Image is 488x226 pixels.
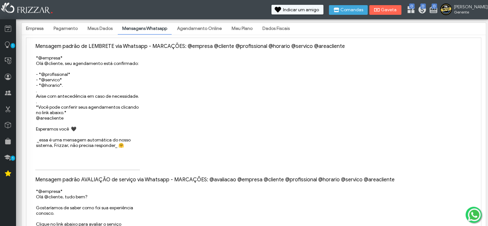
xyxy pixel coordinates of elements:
[409,4,415,9] span: 0
[340,8,363,12] span: Comandas
[11,43,15,48] span: 1
[35,176,395,183] label: Mensagem padrão AVALIAÇÃO de serviço via Whatsapp - MARCAÇÕES: @avaliacao @empresa @cliente @prof...
[329,5,368,15] button: Comandas
[83,23,117,34] a: Meus Dados
[49,23,82,34] a: Pagamento
[420,4,426,9] span: 0
[118,23,172,34] a: Mensagens Whatsapp
[432,4,437,9] span: 0
[11,156,15,161] span: 1
[35,55,140,170] textarea: *@empresa* Olá @cliente, seu agendamento está confirmado: - *@profissional* - *@servico* - *@hora...
[35,43,345,50] label: Mensagem padrão de LEMBRETE via Whatsapp - MARCAÇÕES: @empresa @cliente @profissional @horario @s...
[173,23,226,34] a: Agendamento Online
[467,207,482,222] img: whatsapp.png
[369,5,401,15] button: Gaveta
[454,10,483,14] span: Gerente
[381,8,397,12] span: Gaveta
[258,23,294,34] a: Dados Fiscais
[271,5,323,14] button: Indicar um amigo
[21,23,48,34] a: Empresa
[407,5,413,15] a: 0
[418,5,424,15] a: 0
[440,4,485,16] a: [PERSON_NAME] Gerente
[454,4,483,10] span: [PERSON_NAME]
[227,23,257,34] a: Meu Plano
[283,8,319,12] span: Indicar um amigo
[429,5,435,15] a: 0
